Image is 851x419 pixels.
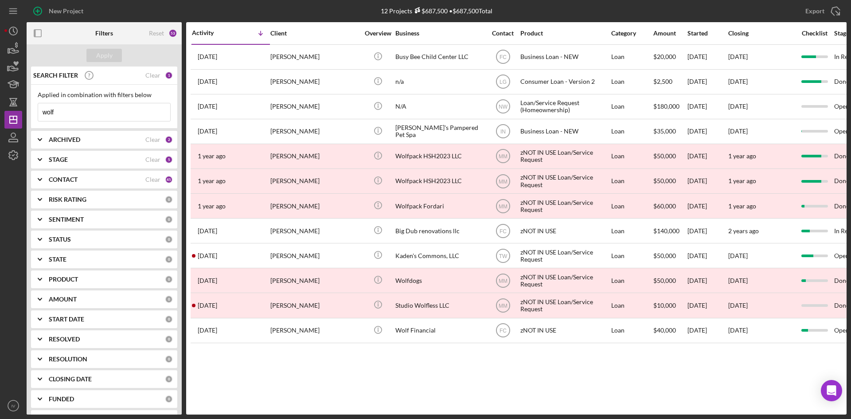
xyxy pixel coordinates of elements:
text: FC [500,54,507,60]
div: $50,000 [653,169,687,193]
time: [DATE] [728,326,748,334]
div: Reset [149,30,164,37]
time: 2022-08-15 15:49 [198,252,217,259]
div: zNOT IN USE Loan/Service Request [520,145,609,168]
b: START DATE [49,316,84,323]
time: 2024-03-09 01:04 [198,203,226,210]
b: STATUS [49,236,71,243]
div: [DATE] [687,194,727,218]
div: Apply [96,49,113,62]
time: [DATE] [728,252,748,259]
div: 0 [165,275,173,283]
text: MM [499,278,507,284]
text: LG [499,79,506,85]
b: STATE [49,256,66,263]
time: 2023-02-12 14:22 [198,227,217,235]
div: Loan [611,194,652,218]
div: [PERSON_NAME] [270,319,359,342]
div: [DATE] [687,169,727,193]
div: 5 [165,156,173,164]
text: IV [11,403,16,408]
time: 2022-08-13 23:10 [198,277,217,284]
div: $60,000 [653,194,687,218]
div: $50,000 [653,145,687,168]
div: [PERSON_NAME] [270,145,359,168]
div: N/A [395,95,484,118]
time: 2021-11-08 02:16 [198,327,217,334]
div: Wolfpack Fordari [395,194,484,218]
div: Loan [611,219,652,243]
div: Kaden's Commons, LLC [395,244,484,267]
div: 0 [165,295,173,303]
div: Business Loan - NEW [520,120,609,143]
b: CLOSING DATE [49,376,92,383]
div: [DATE] [687,120,727,143]
b: RISK RATING [49,196,86,203]
div: Clear [145,156,160,163]
div: [PERSON_NAME] [270,169,359,193]
div: Amount [653,30,687,37]
div: Loan [611,244,652,267]
div: Loan [611,294,652,317]
b: FUNDED [49,396,74,403]
div: Loan [611,269,652,292]
div: Loan [611,95,652,118]
div: Loan [611,45,652,69]
text: IN [500,129,506,135]
div: Wolfpack HSH2023 LLC [395,145,484,168]
div: Wolfdogs [395,269,484,292]
div: zNOT IN USE [520,319,609,342]
text: MM [499,153,507,160]
div: Overview [361,30,394,37]
time: [DATE] [728,78,748,85]
div: [DATE] [687,244,727,267]
text: MM [499,178,507,184]
div: zNOT IN USE Loan/Service Request [520,294,609,317]
div: Loan [611,169,652,193]
div: Client [270,30,359,37]
button: Export [796,2,847,20]
div: 0 [165,196,173,204]
div: 0 [165,315,173,323]
time: 1 year ago [728,152,756,160]
div: 0 [165,395,173,403]
div: n/a [395,70,484,94]
div: Loan [611,70,652,94]
div: [DATE] [687,95,727,118]
div: 45 [165,176,173,184]
div: zNOT IN USE Loan/Service Request [520,169,609,193]
div: Export [805,2,824,20]
div: 0 [165,355,173,363]
div: [PERSON_NAME] [270,45,359,69]
div: Contact [486,30,519,37]
div: Category [611,30,652,37]
b: STAGE [49,156,68,163]
span: $180,000 [653,102,679,110]
div: 2 [165,136,173,144]
span: $20,000 [653,53,676,60]
div: Consumer Loan - Version 2 [520,70,609,94]
div: [DATE] [687,319,727,342]
button: IV [4,397,22,415]
div: [DATE] [687,145,727,168]
div: 0 [165,235,173,243]
div: [PERSON_NAME] [270,294,359,317]
div: [PERSON_NAME] [270,120,359,143]
div: 1 [165,71,173,79]
text: NW [499,104,508,110]
time: 2025-09-03 14:49 [198,53,217,60]
span: $140,000 [653,227,679,235]
div: [DATE] [687,219,727,243]
div: Loan [611,319,652,342]
div: zNOT IN USE Loan/Service Request [520,269,609,292]
button: Apply [86,49,122,62]
div: Product [520,30,609,37]
div: 0 [165,375,173,383]
div: [DATE] [687,269,727,292]
div: $687,500 [412,7,448,15]
div: Started [687,30,727,37]
div: Loan/Service Request (Homeownership) [520,95,609,118]
div: [DATE] [687,294,727,317]
time: [DATE] [728,53,748,60]
div: Loan [611,145,652,168]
